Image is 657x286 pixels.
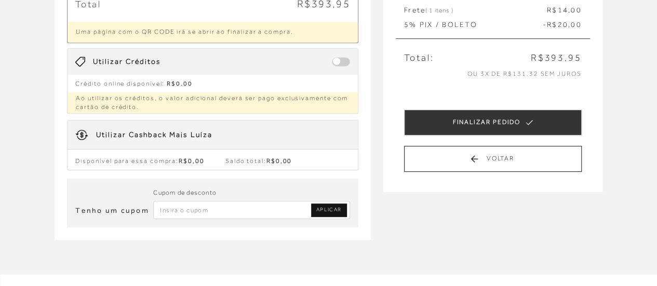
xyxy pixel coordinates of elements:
span: R$0,00 [179,157,205,165]
span: R$0,00 [266,157,292,165]
span: -R$20,00 [543,20,582,30]
span: Disponível para essa compra: [75,157,204,165]
span: 5% PIX / BOLETO [404,20,477,29]
span: Frete [404,5,453,16]
label: Cupom de desconto [153,188,216,198]
span: R$393,95 [531,51,582,64]
span: Saldo total: [225,157,292,165]
button: Voltar [404,146,582,172]
span: ou 3x de R$131,32 sem juros [467,70,582,77]
input: Inserir Código da Promoção [153,201,350,219]
span: ,00 [568,6,582,14]
p: Ao utilizar os créditos, o valor adicional deverá ser pago exclusivamente com cartão de crédito. [68,92,358,113]
div: Utilizar Cashback Mais Luíza [96,130,212,140]
span: APLICAR [316,206,342,213]
span: Total: [404,51,434,64]
h3: Tenho um cupom [75,206,149,216]
button: FINALIZAR PEDIDO [404,110,582,135]
span: R$ [547,6,557,14]
span: ( 1 itens ) [425,7,453,14]
span: R$0.00 [167,80,193,87]
span: Utilizar Créditos [93,57,160,67]
span: Crédito online disponível: [75,80,165,87]
span: 14 [557,6,568,14]
p: Uma página com o QR CODE irá se abrir ao finalizar a compra. [68,22,358,43]
a: Aplicar Código [311,203,347,217]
